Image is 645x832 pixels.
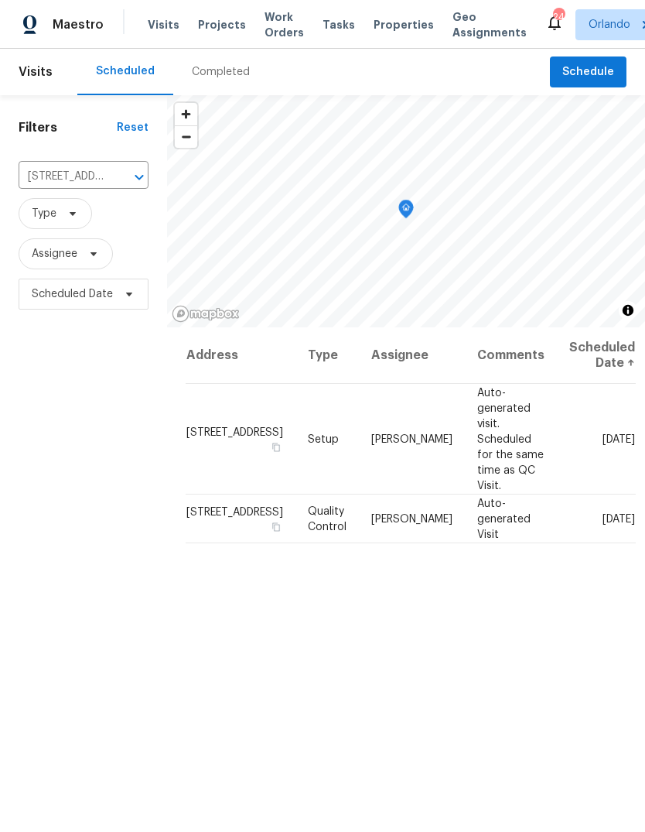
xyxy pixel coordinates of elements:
th: Type [295,327,359,384]
span: Type [32,206,56,221]
span: Auto-generated Visit [477,498,531,539]
span: [STREET_ADDRESS] [186,426,283,437]
th: Assignee [359,327,465,384]
span: Geo Assignments [452,9,527,40]
button: Toggle attribution [619,301,637,320]
span: Zoom out [175,126,197,148]
span: Tasks [322,19,355,30]
input: Search for an address... [19,165,105,189]
span: [DATE] [602,433,635,444]
div: Map marker [398,200,414,224]
div: Completed [192,64,250,80]
div: Reset [117,120,148,135]
span: Properties [374,17,434,33]
span: Visits [148,17,179,33]
span: Quality Control [308,505,346,532]
div: Scheduled [96,63,155,79]
span: [STREET_ADDRESS] [186,506,283,517]
span: Maestro [53,17,104,33]
h1: Filters [19,120,117,135]
span: Setup [308,433,339,444]
button: Open [128,166,150,188]
span: Toggle attribution [623,302,633,319]
span: Orlando [589,17,630,33]
button: Zoom out [175,125,197,148]
th: Comments [465,327,557,384]
button: Copy Address [269,440,283,454]
span: Projects [198,17,246,33]
th: Scheduled Date ↑ [557,327,636,384]
span: Scheduled Date [32,286,113,302]
span: Auto-generated visit. Scheduled for the same time as QC Visit. [477,387,544,491]
button: Zoom in [175,103,197,125]
span: [PERSON_NAME] [371,433,452,444]
span: [PERSON_NAME] [371,513,452,524]
th: Address [186,327,295,384]
div: 24 [553,9,564,25]
span: Work Orders [264,9,304,40]
a: Mapbox homepage [172,305,240,323]
span: [DATE] [602,513,635,524]
span: Visits [19,55,53,89]
span: Assignee [32,246,77,262]
span: Schedule [562,63,614,82]
button: Copy Address [269,519,283,533]
button: Schedule [550,56,626,88]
